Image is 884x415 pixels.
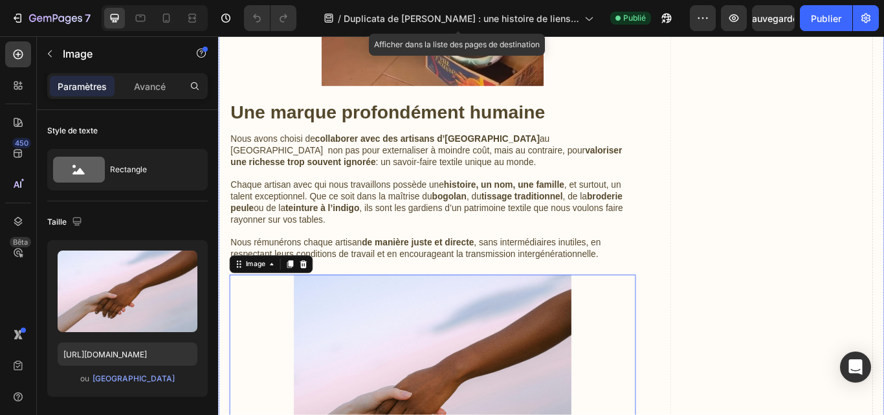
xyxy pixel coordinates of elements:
div: Annuler/Rétablir [244,5,296,31]
font: Bêta [13,238,28,247]
strong: bogolan [249,181,289,192]
font: Duplicata de [PERSON_NAME] : une histoire de liens, de valeurs et de savoir-faire [344,13,579,38]
button: Sauvegarder [752,5,795,31]
input: https://example.com/image.jpg [58,342,197,366]
strong: tissage traditionnel [307,181,402,192]
img: image d'aperçu [58,251,197,332]
font: Style de texte [47,126,98,135]
p: Image [63,46,173,62]
font: Publier [811,13,841,24]
strong: de manière juste et directe [168,235,298,246]
font: Taille [47,217,67,227]
button: [GEOGRAPHIC_DATA] [92,372,175,385]
div: Ouvrir Intercom Messenger [840,352,871,383]
font: Rectangle [110,164,147,174]
font: Publié [623,13,646,23]
strong: broderie peule [14,181,471,206]
div: Image [29,260,57,272]
font: ou [80,374,89,383]
button: Publier [800,5,852,31]
font: 7 [85,12,91,25]
p: Nous rémunérons chaque artisan , sans intermédiaires inutiles, en respectant leurs conditions de ... [14,234,485,262]
strong: teinture à l’indigo [78,195,164,206]
button: 7 [5,5,96,31]
iframe: Zone de conception [218,36,884,415]
font: 450 [15,139,28,148]
font: / [338,13,341,24]
font: Sauvegarder [746,13,801,24]
font: Image [63,47,93,60]
font: [GEOGRAPHIC_DATA] [93,374,175,383]
strong: histoire, un nom, une famille [263,168,403,179]
font: Paramètres [58,81,107,92]
font: Avancé [134,81,166,92]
